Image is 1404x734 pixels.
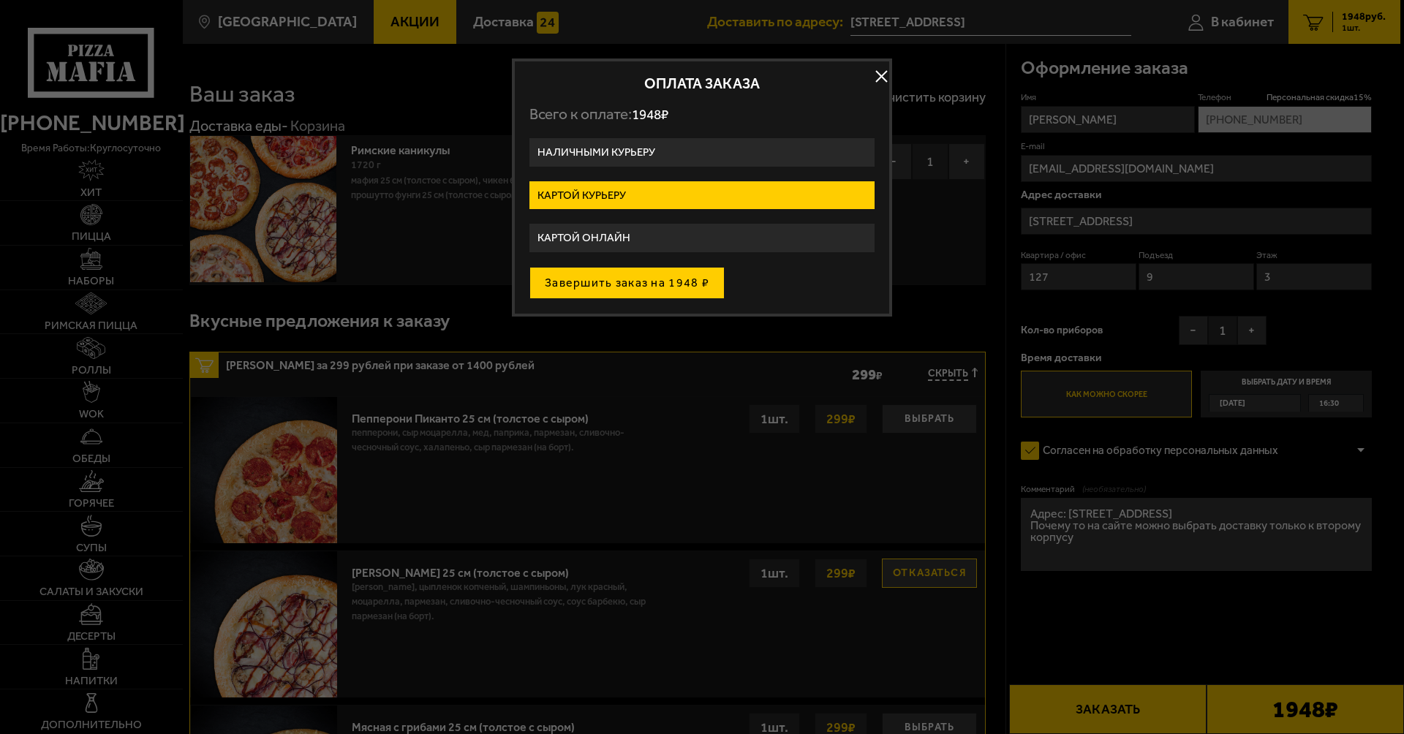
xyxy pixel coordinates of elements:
[529,105,875,124] p: Всего к оплате:
[529,267,725,299] button: Завершить заказ на 1948 ₽
[529,138,875,167] label: Наличными курьеру
[632,106,668,123] span: 1948 ₽
[529,181,875,210] label: Картой курьеру
[529,76,875,91] h2: Оплата заказа
[529,224,875,252] label: Картой онлайн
